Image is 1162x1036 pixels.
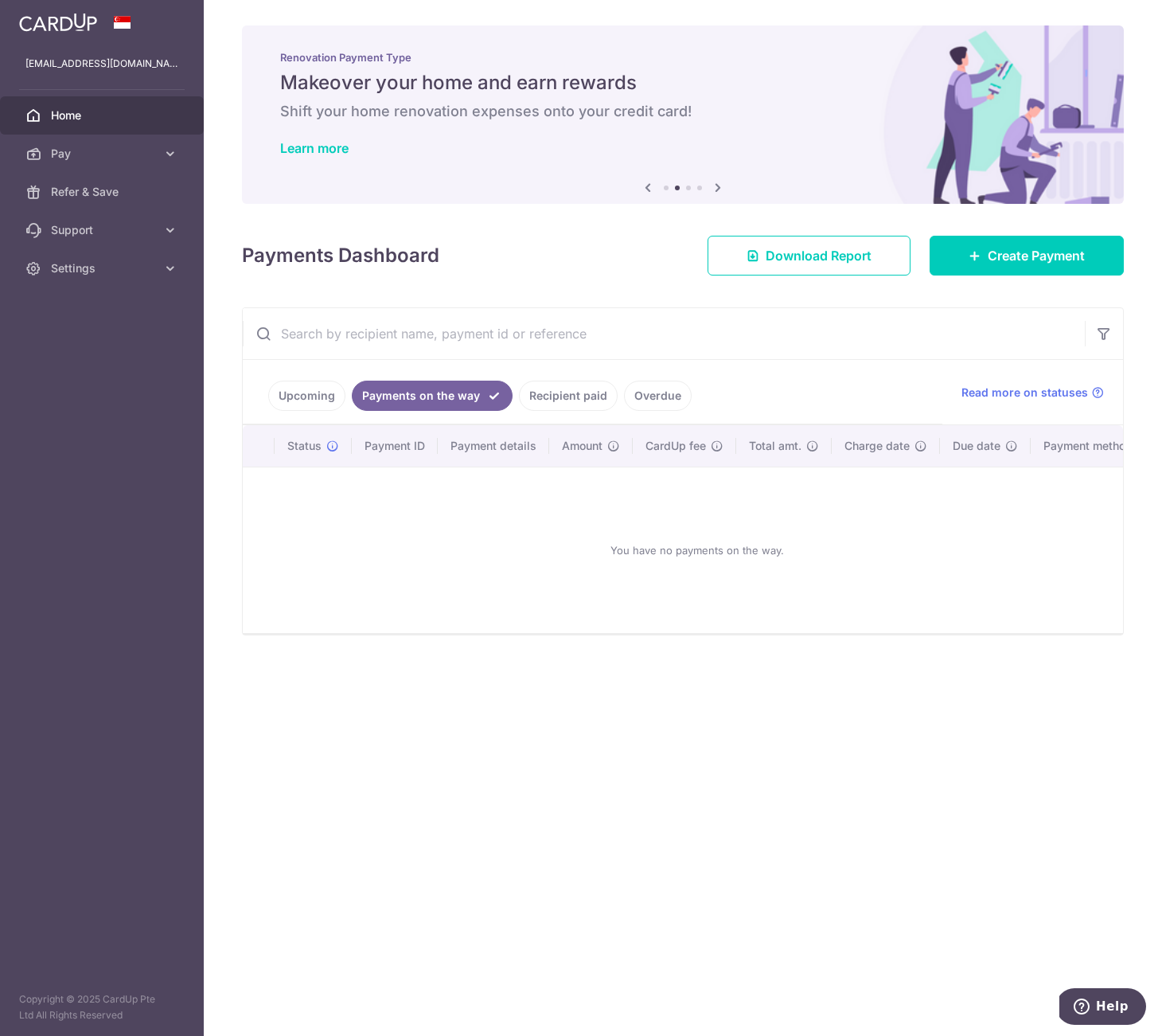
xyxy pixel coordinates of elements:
h4: Payments Dashboard [242,241,439,270]
img: Renovation banner [242,25,1124,204]
span: Total amt. [749,438,801,454]
iframe: Opens a widget where you can find more information [1059,988,1146,1028]
div: You have no payments on the way. [262,480,1133,620]
span: Status [287,438,322,454]
span: Settings [51,260,156,276]
span: Due date [953,438,1000,454]
h6: Shift your home renovation expenses onto your credit card! [280,102,1086,121]
input: Search by recipient name, payment id or reference [243,308,1085,359]
span: Pay [51,146,156,162]
th: Payment method [1031,425,1152,467]
p: [EMAIL_ADDRESS][DOMAIN_NAME] [25,56,178,72]
span: Refer & Save [51,184,156,200]
span: Charge date [844,438,910,454]
a: Read more on statuses [961,385,1104,401]
img: CardUp [19,13,97,32]
span: Read more on statuses [961,385,1088,401]
a: Payments on the way [352,381,513,411]
span: Download Report [766,246,871,265]
a: Upcoming [268,381,345,411]
p: Renovation Payment Type [280,51,1086,64]
a: Learn more [280,140,349,156]
a: Download Report [708,236,910,276]
a: Recipient paid [519,381,618,411]
span: Home [51,108,156,123]
th: Payment details [438,425,549,467]
a: Create Payment [930,236,1124,276]
span: CardUp fee [645,438,706,454]
a: Overdue [624,381,692,411]
h5: Makeover your home and earn rewards [280,70,1086,96]
span: Support [51,222,156,238]
th: Payment ID [352,425,438,467]
span: Create Payment [988,246,1085,265]
span: Amount [562,438,602,454]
